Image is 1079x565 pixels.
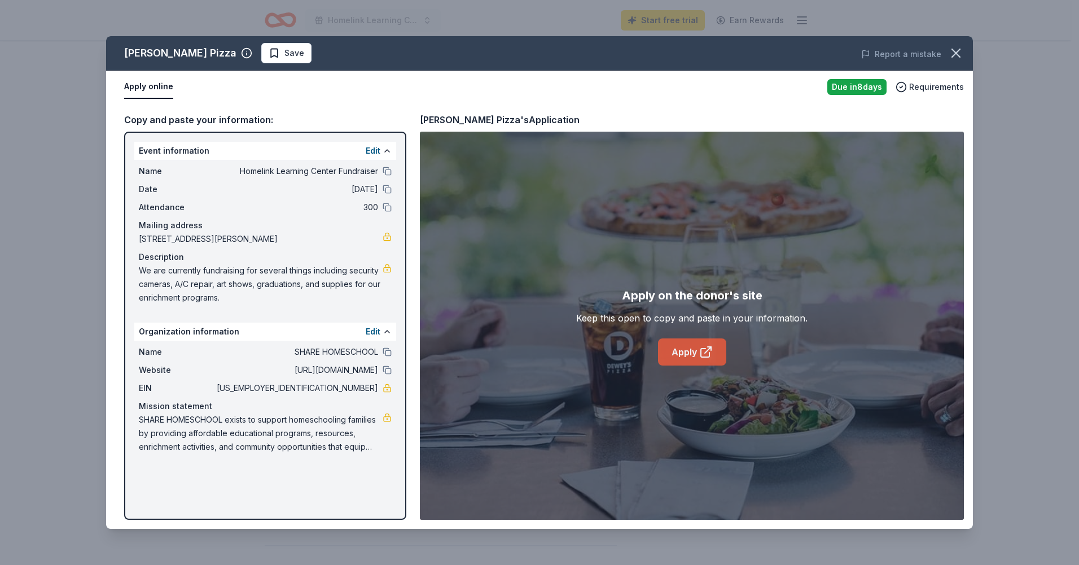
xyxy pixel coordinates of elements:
[827,79,887,95] div: Due in 8 days
[214,381,378,395] span: [US_EMPLOYER_IDENTIFICATION_NUMBER]
[124,75,173,99] button: Apply online
[896,80,964,94] button: Requirements
[214,201,378,214] span: 300
[576,311,808,325] div: Keep this open to copy and paste in your information.
[139,413,383,454] span: SHARE HOMESCHOOL exists to support homeschooling families by providing affordable educational pro...
[261,43,312,63] button: Save
[420,112,580,127] div: [PERSON_NAME] Pizza's Application
[139,201,214,214] span: Attendance
[139,232,383,246] span: [STREET_ADDRESS][PERSON_NAME]
[366,144,380,158] button: Edit
[366,325,380,338] button: Edit
[124,44,236,62] div: [PERSON_NAME] Pizza
[139,164,214,178] span: Name
[134,142,396,160] div: Event information
[139,219,392,232] div: Mailing address
[139,381,214,395] span: EIN
[622,286,762,305] div: Apply on the donor's site
[139,399,392,413] div: Mission statement
[284,46,304,60] span: Save
[658,338,726,366] a: Apply
[214,182,378,196] span: [DATE]
[134,323,396,341] div: Organization information
[861,47,941,61] button: Report a mistake
[139,345,214,359] span: Name
[214,363,378,377] span: [URL][DOMAIN_NAME]
[139,264,383,305] span: We are currently fundraising for several things including security cameras, A/C repair, art shows...
[139,250,392,264] div: Description
[139,182,214,196] span: Date
[124,112,406,127] div: Copy and paste your information:
[139,363,214,377] span: Website
[214,164,378,178] span: Homelink Learning Center Fundraiser
[909,80,964,94] span: Requirements
[214,345,378,359] span: SHARE HOMESCHOOL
